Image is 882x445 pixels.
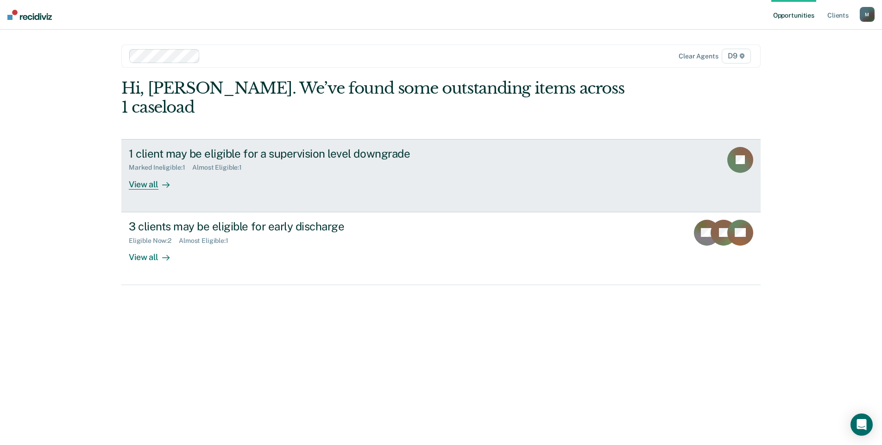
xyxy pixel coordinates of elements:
span: D9 [722,49,751,64]
div: Hi, [PERSON_NAME]. We’ve found some outstanding items across 1 caseload [121,79,633,117]
div: Open Intercom Messenger [850,413,873,436]
div: View all [129,244,181,262]
div: Marked Ineligible : 1 [129,164,192,172]
div: 1 client may be eligible for a supervision level downgrade [129,147,454,160]
img: Recidiviz [7,10,52,20]
div: View all [129,172,181,190]
div: Eligible Now : 2 [129,237,179,245]
div: Clear agents [679,52,718,60]
div: Almost Eligible : 1 [192,164,249,172]
div: 3 clients may be eligible for early discharge [129,220,454,233]
a: 1 client may be eligible for a supervision level downgradeMarked Ineligible:1Almost Eligible:1Vie... [121,139,761,212]
button: M [860,7,875,22]
div: Almost Eligible : 1 [179,237,236,245]
a: 3 clients may be eligible for early dischargeEligible Now:2Almost Eligible:1View all [121,212,761,285]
